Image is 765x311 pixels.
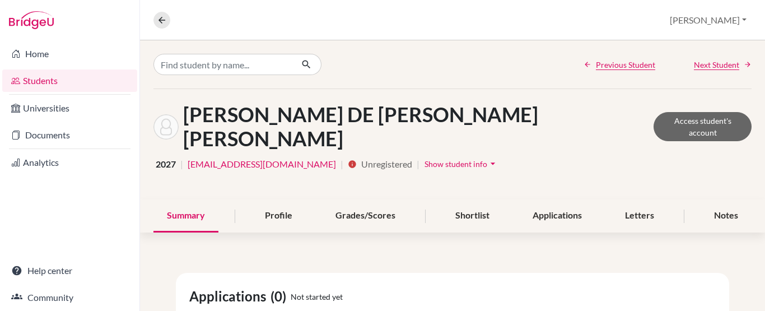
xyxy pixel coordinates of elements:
[417,157,419,171] span: |
[425,159,487,169] span: Show student info
[654,112,752,141] a: Access student's account
[694,59,752,71] a: Next Student
[153,199,218,233] div: Summary
[183,103,654,151] h1: [PERSON_NAME] DE [PERSON_NAME] [PERSON_NAME]
[340,157,343,171] span: |
[189,286,270,307] span: Applications
[665,10,752,31] button: [PERSON_NAME]
[2,259,137,282] a: Help center
[348,160,357,169] i: info
[596,59,655,71] span: Previous Student
[2,286,137,309] a: Community
[519,199,595,233] div: Applications
[612,199,668,233] div: Letters
[701,199,752,233] div: Notes
[156,157,176,171] span: 2027
[9,11,54,29] img: Bridge-U
[251,199,306,233] div: Profile
[2,69,137,92] a: Students
[2,43,137,65] a: Home
[584,59,655,71] a: Previous Student
[180,157,183,171] span: |
[2,97,137,119] a: Universities
[188,157,336,171] a: [EMAIL_ADDRESS][DOMAIN_NAME]
[2,124,137,146] a: Documents
[694,59,739,71] span: Next Student
[424,155,499,173] button: Show student infoarrow_drop_down
[442,199,503,233] div: Shortlist
[487,158,498,169] i: arrow_drop_down
[153,114,179,140] img: JORGE OSCAR CABRERA DE LA ROSA's avatar
[322,199,409,233] div: Grades/Scores
[361,157,412,171] span: Unregistered
[2,151,137,174] a: Analytics
[270,286,291,307] span: (0)
[291,291,343,303] span: Not started yet
[153,54,292,75] input: Find student by name...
